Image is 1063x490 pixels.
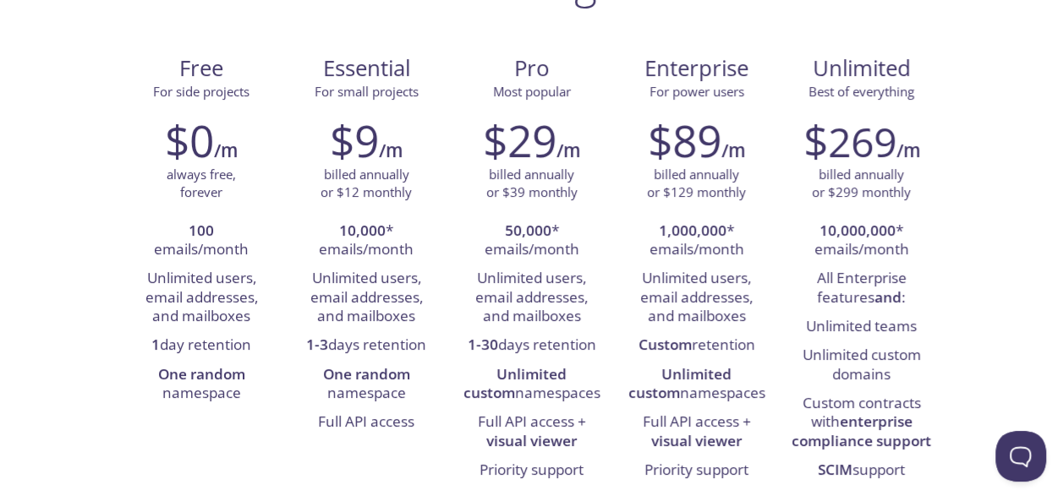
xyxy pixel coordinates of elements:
[659,220,726,240] strong: 1,000,000
[298,54,436,83] span: Essential
[133,54,271,83] span: Free
[297,408,436,437] li: Full API access
[486,166,578,202] p: billed annually or $39 monthly
[297,331,436,360] li: days retention
[638,335,692,354] strong: Custom
[379,136,403,165] h6: /m
[792,411,931,449] strong: enterprise compliance support
[306,335,328,354] strong: 1-3
[132,331,271,360] li: day retention
[463,54,600,83] span: Pro
[649,83,744,100] span: For power users
[721,136,745,165] h6: /m
[462,331,601,360] li: days retention
[627,361,766,409] li: namespaces
[463,364,567,402] strong: Unlimited custom
[792,389,931,456] li: Custom contracts with
[468,335,498,354] strong: 1-30
[651,431,742,450] strong: visual viewer
[819,220,896,240] strong: 10,000,000
[339,220,386,240] strong: 10,000
[792,217,931,265] li: * emails/month
[647,166,746,202] p: billed annually or $129 monthly
[151,335,160,354] strong: 1
[321,166,412,202] p: billed annually or $12 monthly
[462,408,601,456] li: Full API access +
[483,115,556,166] h2: $29
[297,361,436,409] li: namespace
[189,220,214,240] strong: 100
[132,264,271,331] li: Unlimited users, email addresses, and mailboxes
[330,115,379,166] h2: $9
[818,460,852,479] strong: SCIM
[153,83,249,100] span: For side projects
[792,456,931,485] li: support
[896,136,920,165] h6: /m
[627,54,765,83] span: Enterprise
[297,217,436,265] li: * emails/month
[627,264,766,331] li: Unlimited users, email addresses, and mailboxes
[627,456,766,485] li: Priority support
[556,136,580,165] h6: /m
[812,166,911,202] p: billed annually or $299 monthly
[803,115,896,166] h2: $
[297,264,436,331] li: Unlimited users, email addresses, and mailboxes
[627,408,766,456] li: Full API access +
[214,136,238,165] h6: /m
[828,114,896,169] span: 269
[462,456,601,485] li: Priority support
[648,115,721,166] h2: $89
[493,83,571,100] span: Most popular
[132,361,271,409] li: namespace
[323,364,410,384] strong: One random
[462,361,601,409] li: namespaces
[627,331,766,360] li: retention
[792,313,931,341] li: Unlimited teams
[628,364,732,402] strong: Unlimited custom
[627,217,766,265] li: * emails/month
[995,431,1046,482] iframe: Help Scout Beacon - Open
[165,115,214,166] h2: $0
[167,166,236,202] p: always free, forever
[315,83,419,100] span: For small projects
[462,264,601,331] li: Unlimited users, email addresses, and mailboxes
[158,364,245,384] strong: One random
[874,287,901,307] strong: and
[505,220,551,240] strong: 50,000
[486,431,577,450] strong: visual viewer
[462,217,601,265] li: * emails/month
[792,264,931,313] li: All Enterprise features :
[132,217,271,265] li: emails/month
[813,53,911,83] span: Unlimited
[808,83,914,100] span: Best of everything
[792,341,931,389] li: Unlimited custom domains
